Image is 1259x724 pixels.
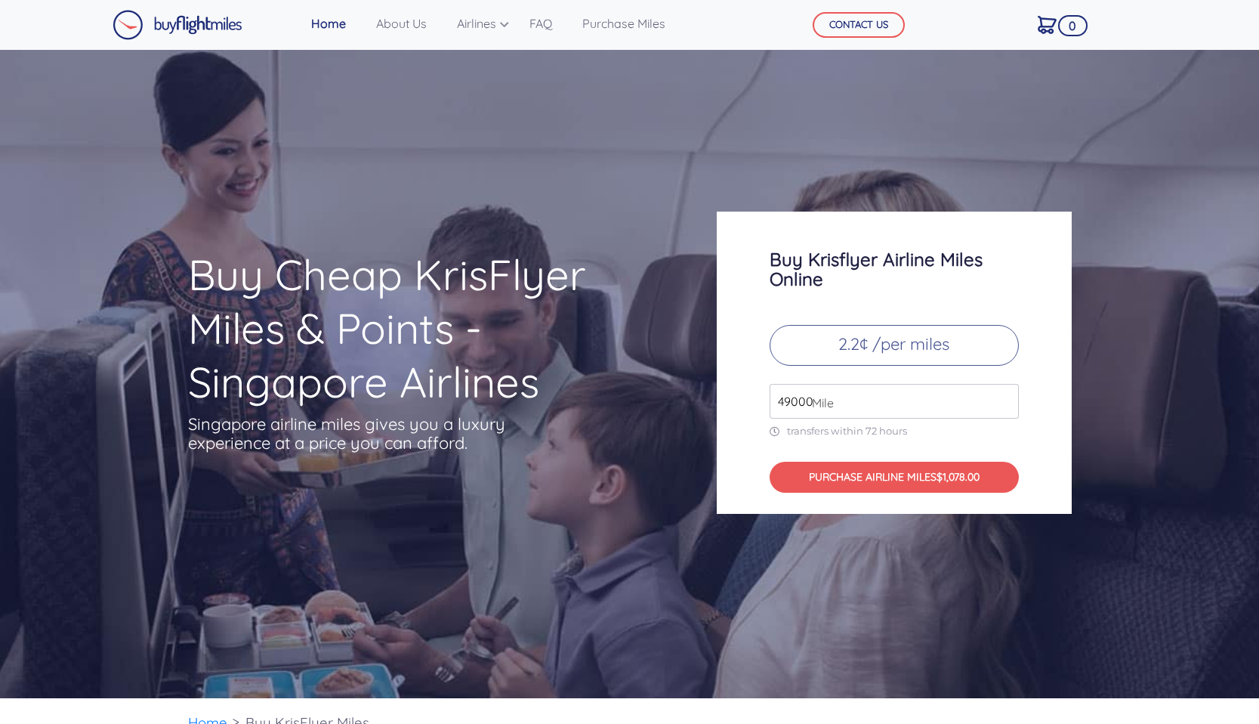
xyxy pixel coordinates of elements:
[1058,15,1088,36] span: 0
[1038,16,1057,34] img: Cart
[305,8,352,39] a: Home
[937,470,980,484] span: $1,078.00
[188,248,658,409] h1: Buy Cheap KrisFlyer Miles & Points - Singapore Airlines
[113,6,242,44] a: Buy Flight Miles Logo
[770,249,1019,289] h3: Buy Krisflyer Airline Miles Online
[770,425,1019,438] p: transfers within 72 hours
[523,8,558,39] a: FAQ
[451,8,505,39] a: Airlines
[1032,8,1063,40] a: 0
[804,394,834,412] span: Mile
[188,415,528,453] p: Singapore airline miles gives you a luxury experience at a price you can afford.
[770,325,1019,366] p: 2.2¢ /per miles
[113,10,242,40] img: Buy Flight Miles Logo
[370,8,433,39] a: About Us
[813,12,905,38] button: CONTACT US
[770,462,1019,493] button: PURCHASE AIRLINE MILES$1,078.00
[576,8,671,39] a: Purchase Miles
